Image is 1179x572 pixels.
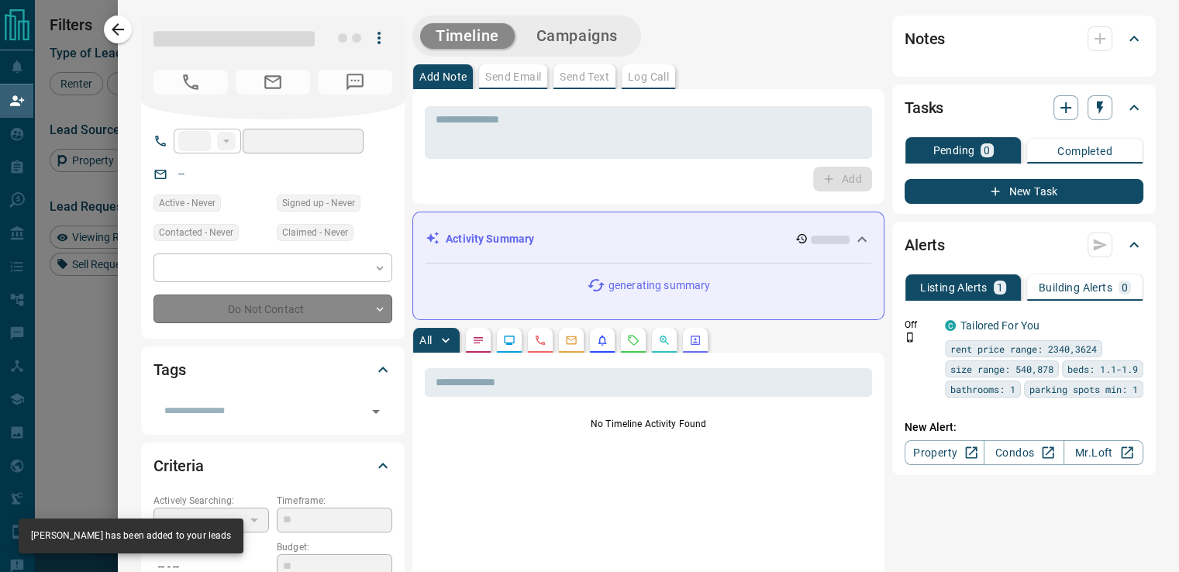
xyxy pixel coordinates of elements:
p: 0 [984,145,990,156]
span: Active - Never [159,195,215,211]
svg: Lead Browsing Activity [503,334,515,346]
p: 0 [1122,282,1128,293]
p: Pending [933,145,974,156]
div: Tasks [905,89,1143,126]
div: condos.ca [945,320,956,331]
button: Timeline [420,23,515,49]
p: generating summary [608,277,710,294]
h2: Notes [905,26,945,51]
p: New Alert: [905,419,1143,436]
button: New Task [905,179,1143,204]
p: Add Note [419,71,467,82]
div: Criteria [153,447,392,484]
svg: Calls [534,334,546,346]
button: Open [365,401,387,422]
span: Signed up - Never [282,195,355,211]
p: No Timeline Activity Found [425,417,872,431]
h2: Alerts [905,233,945,257]
a: -- [178,167,184,180]
svg: Push Notification Only [905,332,915,343]
svg: Requests [627,334,639,346]
span: rent price range: 2340,3624 [950,341,1097,357]
svg: Listing Alerts [596,334,608,346]
p: Actively Searching: [153,494,269,508]
p: Off [905,318,936,332]
div: [PERSON_NAME] has been added to your leads [31,523,231,549]
span: No Email [236,70,310,95]
p: Budget: [277,540,392,554]
span: No Number [318,70,392,95]
p: Timeframe: [277,494,392,508]
div: Tags [153,351,392,388]
div: Do Not Contact [153,295,392,323]
span: Contacted - Never [159,225,233,240]
span: parking spots min: 1 [1029,381,1138,397]
a: Tailored For You [960,319,1039,332]
svg: Opportunities [658,334,671,346]
h2: Tasks [905,95,943,120]
h2: Criteria [153,453,204,478]
span: No Number [153,70,228,95]
a: Property [905,440,984,465]
span: size range: 540,878 [950,361,1053,377]
p: Listing Alerts [920,282,988,293]
span: Claimed - Never [282,225,348,240]
p: 1 [997,282,1003,293]
svg: Agent Actions [689,334,702,346]
h2: Tags [153,357,185,382]
span: bathrooms: 1 [950,381,1015,397]
button: Campaigns [521,23,633,49]
span: beds: 1.1-1.9 [1067,361,1138,377]
p: Completed [1057,146,1112,157]
p: Building Alerts [1039,282,1112,293]
div: Activity Summary [426,225,871,253]
div: Alerts [905,226,1143,264]
svg: Notes [472,334,484,346]
a: Condos [984,440,1064,465]
svg: Emails [565,334,577,346]
p: All [419,335,432,346]
a: Mr.Loft [1064,440,1143,465]
p: Activity Summary [446,231,534,247]
div: Notes [905,20,1143,57]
